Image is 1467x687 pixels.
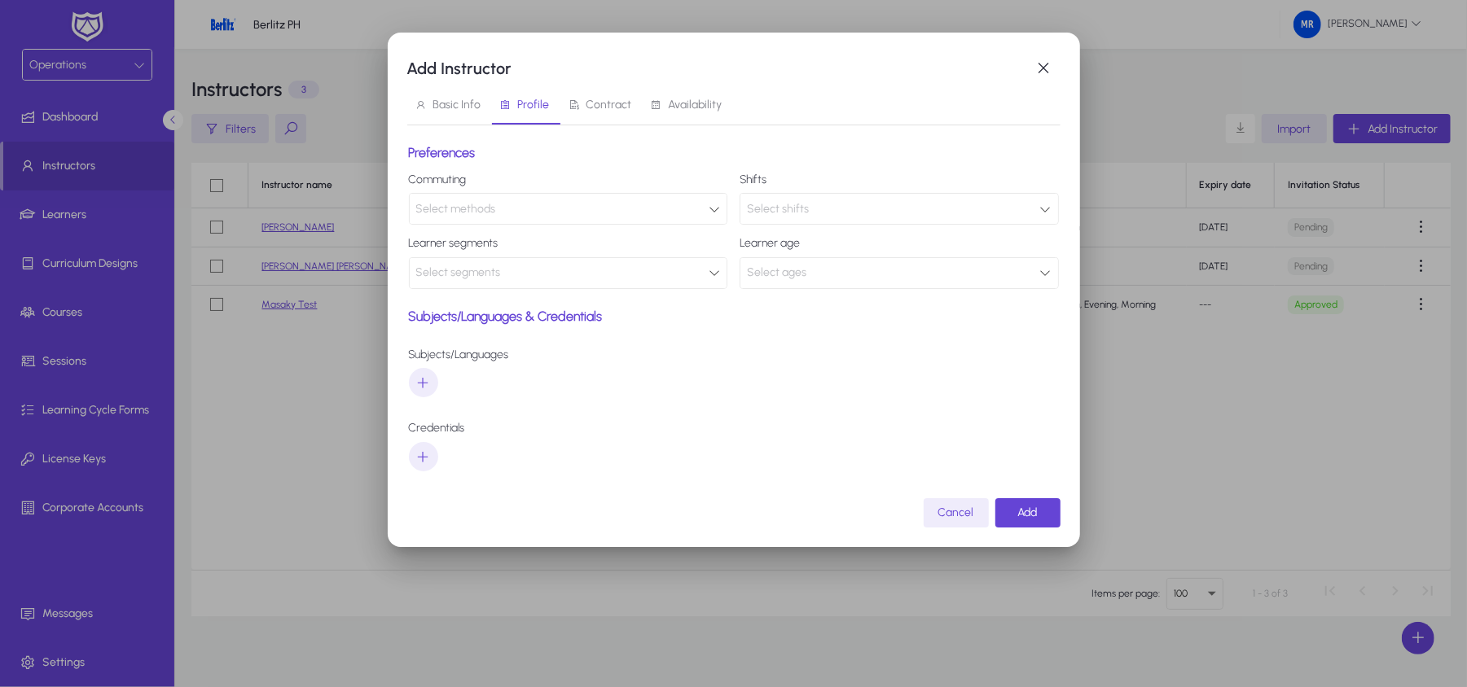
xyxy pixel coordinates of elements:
[409,145,1059,160] h2: Preferences
[1018,505,1038,519] span: Add
[409,348,1059,361] h3: Subjects/Languages
[409,422,1059,435] h3: Credentials
[938,505,974,519] span: Cancel
[995,498,1061,527] button: Add
[433,99,481,111] span: Basic Info
[416,202,496,216] span: Select methods
[518,99,550,111] span: Profile
[924,498,989,527] button: Cancel
[407,55,1028,81] h1: Add Instructor
[740,237,1059,250] label: Learner age
[409,237,728,250] label: Learner segments
[586,99,632,111] span: Contract
[416,265,501,279] span: Select segments
[747,202,809,216] span: Select shifts
[409,173,728,186] label: Commuting
[409,308,1059,324] h2: Subjects/Languages & Credentials
[747,265,806,279] span: Select ages
[669,99,723,111] span: Availability
[740,173,1059,186] label: Shifts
